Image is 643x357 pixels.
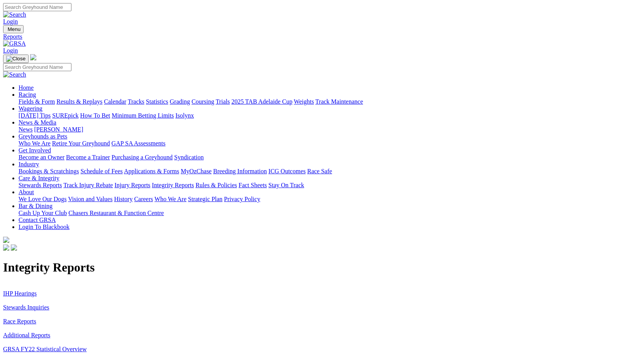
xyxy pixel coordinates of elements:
[154,196,187,202] a: Who We Are
[112,112,174,119] a: Minimum Betting Limits
[19,210,67,216] a: Cash Up Your Club
[19,175,59,181] a: Care & Integrity
[19,147,51,154] a: Get Involved
[231,98,292,105] a: 2025 TAB Adelaide Cup
[3,318,36,325] a: Race Reports
[3,332,50,338] a: Additional Reports
[134,196,153,202] a: Careers
[30,54,36,60] img: logo-grsa-white.png
[11,244,17,251] img: twitter.svg
[19,98,640,105] div: Racing
[68,210,164,216] a: Chasers Restaurant & Function Centre
[175,112,194,119] a: Isolynx
[8,26,20,32] span: Menu
[19,168,640,175] div: Industry
[19,168,79,174] a: Bookings & Scratchings
[19,154,64,161] a: Become an Owner
[188,196,222,202] a: Strategic Plan
[3,18,18,25] a: Login
[307,168,332,174] a: Race Safe
[146,98,168,105] a: Statistics
[181,168,212,174] a: MyOzChase
[19,98,55,105] a: Fields & Form
[192,98,214,105] a: Coursing
[3,11,26,18] img: Search
[268,168,305,174] a: ICG Outcomes
[19,161,39,167] a: Industry
[19,105,42,112] a: Wagering
[19,126,640,133] div: News & Media
[114,182,150,188] a: Injury Reports
[294,98,314,105] a: Weights
[215,98,230,105] a: Trials
[3,33,640,40] a: Reports
[19,217,56,223] a: Contact GRSA
[316,98,363,105] a: Track Maintenance
[128,98,144,105] a: Tracks
[3,47,18,54] a: Login
[104,98,126,105] a: Calendar
[19,182,640,189] div: Care & Integrity
[268,182,304,188] a: Stay On Track
[52,112,78,119] a: SUREpick
[152,182,194,188] a: Integrity Reports
[3,290,37,297] a: IHP Hearings
[195,182,237,188] a: Rules & Policies
[3,346,87,352] a: GRSA FY22 Statistical Overview
[68,196,112,202] a: Vision and Values
[170,98,190,105] a: Grading
[19,196,66,202] a: We Love Our Dogs
[19,140,51,147] a: Who We Are
[19,210,640,217] div: Bar & Dining
[63,182,113,188] a: Track Injury Rebate
[19,154,640,161] div: Get Involved
[3,244,9,251] img: facebook.svg
[19,224,70,230] a: Login To Blackbook
[19,203,53,209] a: Bar & Dining
[19,119,56,126] a: News & Media
[174,154,204,161] a: Syndication
[114,196,132,202] a: History
[19,182,62,188] a: Stewards Reports
[112,154,173,161] a: Purchasing a Greyhound
[112,140,166,147] a: GAP SA Assessments
[3,304,49,311] a: Stewards Inquiries
[213,168,267,174] a: Breeding Information
[19,84,34,91] a: Home
[56,98,102,105] a: Results & Replays
[3,3,71,11] input: Search
[6,56,25,62] img: Close
[124,168,179,174] a: Applications & Forms
[52,140,110,147] a: Retire Your Greyhound
[3,63,71,71] input: Search
[3,40,26,47] img: GRSA
[224,196,260,202] a: Privacy Policy
[239,182,267,188] a: Fact Sheets
[3,237,9,243] img: logo-grsa-white.png
[19,91,36,98] a: Racing
[80,168,122,174] a: Schedule of Fees
[19,196,640,203] div: About
[19,140,640,147] div: Greyhounds as Pets
[34,126,83,133] a: [PERSON_NAME]
[3,55,29,63] button: Toggle navigation
[19,133,67,140] a: Greyhounds as Pets
[66,154,110,161] a: Become a Trainer
[3,25,24,33] button: Toggle navigation
[3,260,640,275] h1: Integrity Reports
[19,189,34,195] a: About
[19,126,32,133] a: News
[3,71,26,78] img: Search
[80,112,110,119] a: How To Bet
[19,112,51,119] a: [DATE] Tips
[19,112,640,119] div: Wagering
